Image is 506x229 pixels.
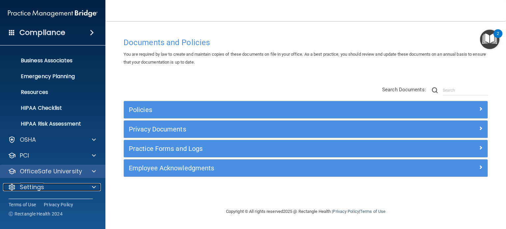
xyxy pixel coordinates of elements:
[20,183,44,191] p: Settings
[333,209,359,214] a: Privacy Policy
[129,145,392,152] h5: Practice Forms and Logs
[4,57,94,64] p: Business Associates
[44,201,73,208] a: Privacy Policy
[4,105,94,111] p: HIPAA Checklist
[129,106,392,113] h5: Policies
[382,87,426,93] span: Search Documents:
[8,152,96,159] a: PCI
[20,167,82,175] p: OfficeSafe University
[8,167,96,175] a: OfficeSafe University
[480,30,499,49] button: Open Resource Center, 2 new notifications
[9,211,63,217] span: Ⓒ Rectangle Health 2024
[124,38,488,47] h4: Documents and Policies
[20,152,29,159] p: PCI
[129,164,392,172] h5: Employee Acknowledgments
[4,121,94,127] p: HIPAA Risk Assessment
[497,34,499,42] div: 2
[4,89,94,96] p: Resources
[129,104,483,115] a: Policies
[124,52,486,65] span: You are required by law to create and maintain copies of these documents on file in your office. ...
[185,201,426,222] div: Copyright © All rights reserved 2025 @ Rectangle Health | |
[129,124,483,134] a: Privacy Documents
[443,85,488,95] input: Search
[8,136,96,144] a: OSHA
[8,183,96,191] a: Settings
[20,136,36,144] p: OSHA
[432,87,438,93] img: ic-search.3b580494.png
[473,184,498,209] iframe: Drift Widget Chat Controller
[9,201,36,208] a: Terms of Use
[8,7,98,20] img: PMB logo
[129,163,483,173] a: Employee Acknowledgments
[19,28,65,37] h4: Compliance
[129,143,483,154] a: Practice Forms and Logs
[4,73,94,80] p: Emergency Planning
[129,126,392,133] h5: Privacy Documents
[360,209,385,214] a: Terms of Use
